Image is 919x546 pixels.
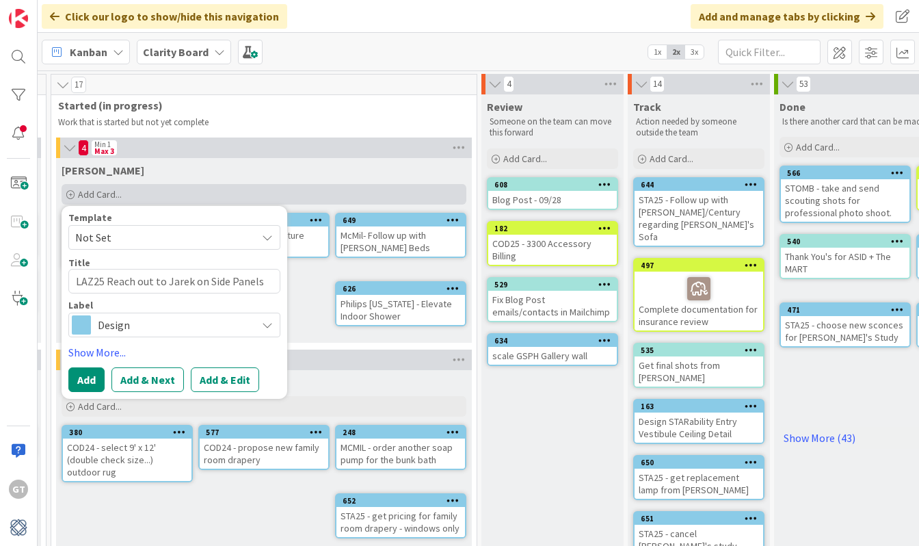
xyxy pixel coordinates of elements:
label: Title [68,257,90,269]
div: 577COD24 - propose new family room drapery [200,426,328,469]
span: Label [68,300,93,310]
div: 651 [635,512,763,525]
span: Template [68,213,112,222]
div: 652 [336,495,465,507]
div: 649 [343,216,465,225]
b: Clarity Board [143,45,209,59]
div: MCMIL - order another soap pump for the bunk bath [336,439,465,469]
div: 471 [781,304,909,316]
div: STA25 - get pricing for family room drapery - windows only [336,507,465,537]
div: McMil- Follow up with [PERSON_NAME] Beds [336,226,465,257]
span: Add Card... [78,400,122,413]
div: 644 [641,180,763,190]
div: Min 1 [94,141,111,148]
div: COD24 - propose new family room drapery [200,439,328,469]
div: 566STOMB - take and send scouting shots for professional photo shoot. [781,167,909,222]
div: STA25 - choose new sconces for [PERSON_NAME]'s Study [781,316,909,346]
div: 535 [641,346,763,355]
div: Add and manage tabs by clicking [691,4,883,29]
div: 182 [494,224,617,233]
div: 644 [635,179,763,191]
div: Click our logo to show/hide this navigation [42,4,287,29]
div: 634 [494,336,617,346]
img: avatar [9,518,28,537]
div: 540 [787,237,909,246]
div: 626 [336,283,465,295]
div: 380 [69,428,191,437]
div: Get final shots from [PERSON_NAME] [635,356,763,387]
div: STOMB - take and send scouting shots for professional photo shoot. [781,179,909,222]
span: 14 [650,76,665,92]
div: GT [9,480,28,499]
div: 649McMil- Follow up with [PERSON_NAME] Beds [336,214,465,257]
span: Design [98,315,250,335]
p: Work that is started but not yet complete [58,117,470,128]
div: 566 [787,168,909,178]
div: 634 [488,335,617,347]
div: 535Get final shots from [PERSON_NAME] [635,344,763,387]
div: 608Blog Post - 09/28 [488,179,617,209]
span: 2x [667,45,685,59]
div: STA25 - get replacement lamp from [PERSON_NAME] [635,469,763,499]
div: COD24 - select 9' x 12' (double check size...) outdoor rug [63,439,191,481]
div: 644STA25 - Follow up with [PERSON_NAME]/Century regarding [PERSON_NAME]'s Sofa [635,179,763,246]
span: Kanban [70,44,107,60]
button: Add & Edit [191,367,259,392]
div: 248 [336,426,465,439]
div: 652STA25 - get pricing for family room drapery - windows only [336,495,465,537]
div: 577 [200,426,328,439]
div: STA25 - Follow up with [PERSON_NAME]/Century regarding [PERSON_NAME]'s Sofa [635,191,763,246]
div: 380COD24 - select 9' x 12' (double check size...) outdoor rug [63,426,191,481]
div: 535 [635,344,763,356]
div: 163 [635,400,763,413]
span: 3x [685,45,704,59]
span: 4 [78,140,89,156]
span: Review [487,100,522,114]
div: scale GSPH Gallery wall [488,347,617,365]
div: COD25 - 3300 Accessory Billing [488,235,617,265]
textarea: LAZ25 Reach out to Jarek on Side Panels [68,269,280,294]
div: 650 [635,456,763,469]
div: 497Complete documentation for insurance review [635,259,763,330]
div: 182COD25 - 3300 Accessory Billing [488,222,617,265]
span: Track [633,100,661,114]
div: 471 [787,305,909,315]
div: 248MCMIL - order another soap pump for the bunk bath [336,426,465,469]
span: Not Set [75,229,246,246]
div: 540 [781,235,909,248]
div: Thank You's for ASID + The MART [781,248,909,278]
div: 529 [494,280,617,289]
span: Started (in progress) [58,99,459,112]
span: Add Card... [796,141,840,153]
div: 608 [494,180,617,190]
div: 380 [63,426,191,439]
div: 649 [336,214,465,226]
button: Add & Next [111,367,184,392]
div: 626 [343,284,465,294]
div: 652 [343,496,465,506]
div: 471STA25 - choose new sconces for [PERSON_NAME]'s Study [781,304,909,346]
div: 651 [641,514,763,523]
div: 163Design STARability Entry Vestibule Ceiling Detail [635,400,763,443]
div: Philips [US_STATE] - Elevate Indoor Shower [336,295,465,325]
span: Done [780,100,805,114]
div: 529Fix Blog Post emails/contacts in Mailchimp [488,278,617,321]
div: Design STARability Entry Vestibule Ceiling Detail [635,413,763,443]
a: Show More... [68,344,280,361]
div: 608 [488,179,617,191]
span: Add Card... [503,153,547,165]
span: Gina [62,164,144,177]
div: 626Philips [US_STATE] - Elevate Indoor Shower [336,283,465,325]
div: Max 3 [94,148,114,155]
div: 650STA25 - get replacement lamp from [PERSON_NAME] [635,456,763,499]
div: Complete documentation for insurance review [635,272,763,330]
span: 53 [796,76,811,92]
p: Action needed by someone outside the team [636,116,762,139]
div: 650 [641,458,763,467]
div: Blog Post - 09/28 [488,191,617,209]
div: 540Thank You's for ASID + The MART [781,235,909,278]
div: 182 [488,222,617,235]
div: 248 [343,428,465,437]
p: Someone on the team can move this forward [490,116,615,139]
div: 566 [781,167,909,179]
